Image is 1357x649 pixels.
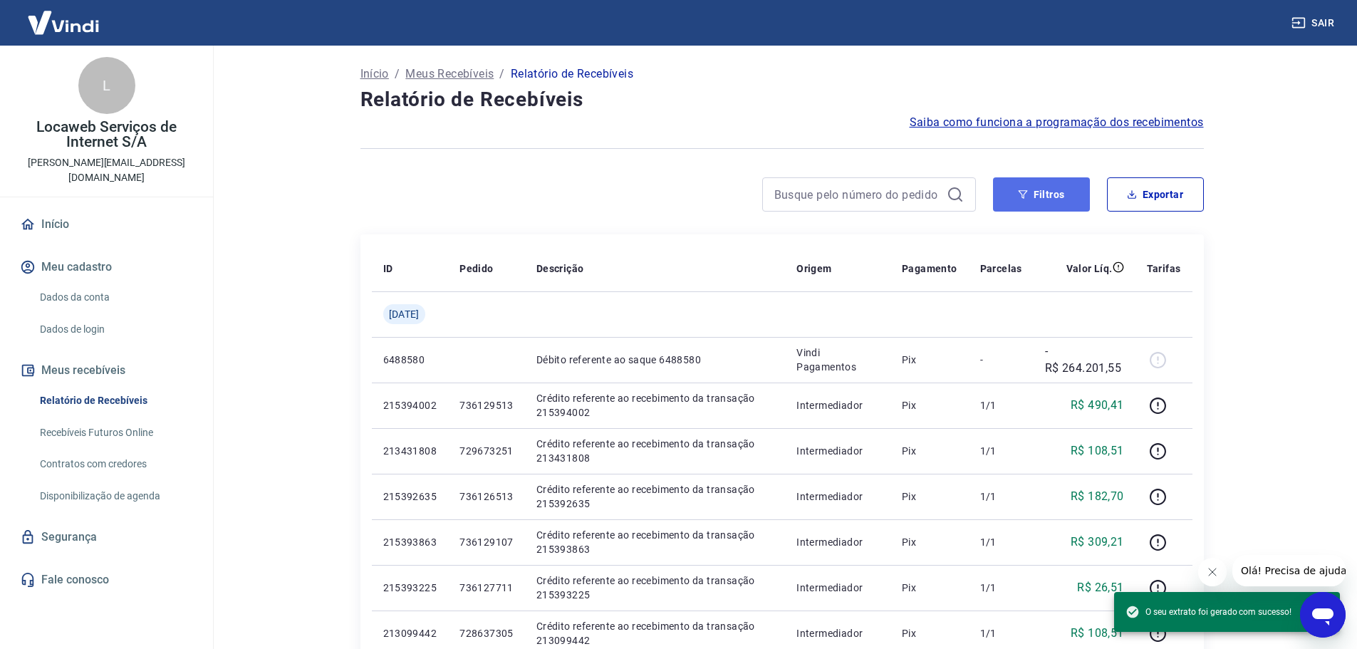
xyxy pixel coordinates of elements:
p: - [980,353,1022,367]
a: Segurança [17,521,196,553]
p: 736126513 [459,489,514,504]
p: R$ 108,51 [1071,442,1124,460]
a: Dados de login [34,315,196,344]
p: Pix [902,489,957,504]
p: Intermediador [796,398,879,412]
p: 213431808 [383,444,437,458]
p: R$ 182,70 [1071,488,1124,505]
p: Intermediador [796,444,879,458]
p: 6488580 [383,353,437,367]
p: 213099442 [383,626,437,640]
a: Recebíveis Futuros Online [34,418,196,447]
p: Vindi Pagamentos [796,346,879,374]
p: Intermediador [796,535,879,549]
p: Pix [902,626,957,640]
p: Descrição [536,261,584,276]
p: 736129513 [459,398,514,412]
p: Crédito referente ao recebimento da transação 215392635 [536,482,774,511]
p: 1/1 [980,398,1022,412]
p: ID [383,261,393,276]
p: Pix [902,444,957,458]
button: Filtros [993,177,1090,212]
span: O seu extrato foi gerado com sucesso! [1125,605,1291,619]
p: Origem [796,261,831,276]
p: / [499,66,504,83]
button: Meus recebíveis [17,355,196,386]
p: Crédito referente ao recebimento da transação 215394002 [536,391,774,420]
p: Crédito referente ao recebimento da transação 215393225 [536,573,774,602]
iframe: Botão para abrir a janela de mensagens [1300,592,1346,638]
span: Olá! Precisa de ajuda? [9,10,120,21]
img: Vindi [17,1,110,44]
p: 1/1 [980,581,1022,595]
p: Crédito referente ao recebimento da transação 215393863 [536,528,774,556]
p: Pix [902,535,957,549]
iframe: Fechar mensagem [1198,558,1227,586]
p: 1/1 [980,626,1022,640]
p: 1/1 [980,444,1022,458]
p: R$ 26,51 [1077,579,1123,596]
p: Intermediador [796,581,879,595]
a: Fale conosco [17,564,196,596]
button: Meu cadastro [17,251,196,283]
p: [PERSON_NAME][EMAIL_ADDRESS][DOMAIN_NAME] [11,155,202,185]
p: Débito referente ao saque 6488580 [536,353,774,367]
p: Pagamento [902,261,957,276]
p: Pix [902,581,957,595]
p: 215394002 [383,398,437,412]
p: 215392635 [383,489,437,504]
p: R$ 108,51 [1071,625,1124,642]
input: Busque pelo número do pedido [774,184,941,205]
p: / [395,66,400,83]
span: [DATE] [389,307,420,321]
button: Exportar [1107,177,1204,212]
a: Início [17,209,196,240]
p: R$ 490,41 [1071,397,1124,414]
p: 215393225 [383,581,437,595]
p: R$ 309,21 [1071,534,1124,551]
p: 1/1 [980,535,1022,549]
p: 736127711 [459,581,514,595]
p: Intermediador [796,626,879,640]
p: Pedido [459,261,493,276]
p: Parcelas [980,261,1022,276]
a: Contratos com credores [34,450,196,479]
p: 729673251 [459,444,514,458]
p: 736129107 [459,535,514,549]
a: Início [360,66,389,83]
a: Dados da conta [34,283,196,312]
a: Disponibilização de agenda [34,482,196,511]
div: L [78,57,135,114]
p: 1/1 [980,489,1022,504]
button: Sair [1289,10,1340,36]
p: Crédito referente ao recebimento da transação 213099442 [536,619,774,648]
p: Tarifas [1147,261,1181,276]
a: Meus Recebíveis [405,66,494,83]
p: -R$ 264.201,55 [1045,343,1124,377]
p: Pix [902,398,957,412]
p: Locaweb Serviços de Internet S/A [11,120,202,150]
iframe: Mensagem da empresa [1232,555,1346,586]
h4: Relatório de Recebíveis [360,85,1204,114]
p: 728637305 [459,626,514,640]
p: Pix [902,353,957,367]
a: Relatório de Recebíveis [34,386,196,415]
p: Crédito referente ao recebimento da transação 213431808 [536,437,774,465]
p: Intermediador [796,489,879,504]
p: Relatório de Recebíveis [511,66,633,83]
p: 215393863 [383,535,437,549]
p: Valor Líq. [1066,261,1113,276]
a: Saiba como funciona a programação dos recebimentos [910,114,1204,131]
